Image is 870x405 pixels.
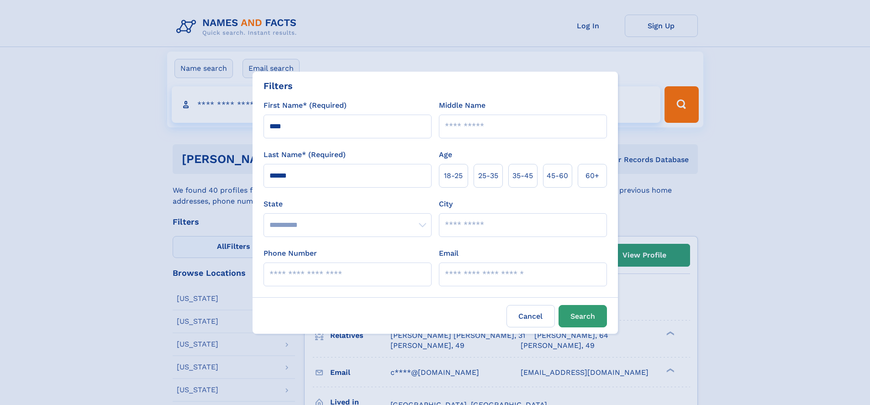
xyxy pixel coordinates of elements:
label: Cancel [506,305,555,327]
label: Age [439,149,452,160]
span: 25‑35 [478,170,498,181]
label: Email [439,248,459,259]
label: Phone Number [264,248,317,259]
span: 60+ [585,170,599,181]
label: First Name* (Required) [264,100,347,111]
div: Filters [264,79,293,93]
label: Last Name* (Required) [264,149,346,160]
label: City [439,199,453,210]
span: 45‑60 [547,170,568,181]
label: State [264,199,432,210]
label: Middle Name [439,100,485,111]
span: 35‑45 [512,170,533,181]
span: 18‑25 [444,170,463,181]
button: Search [559,305,607,327]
